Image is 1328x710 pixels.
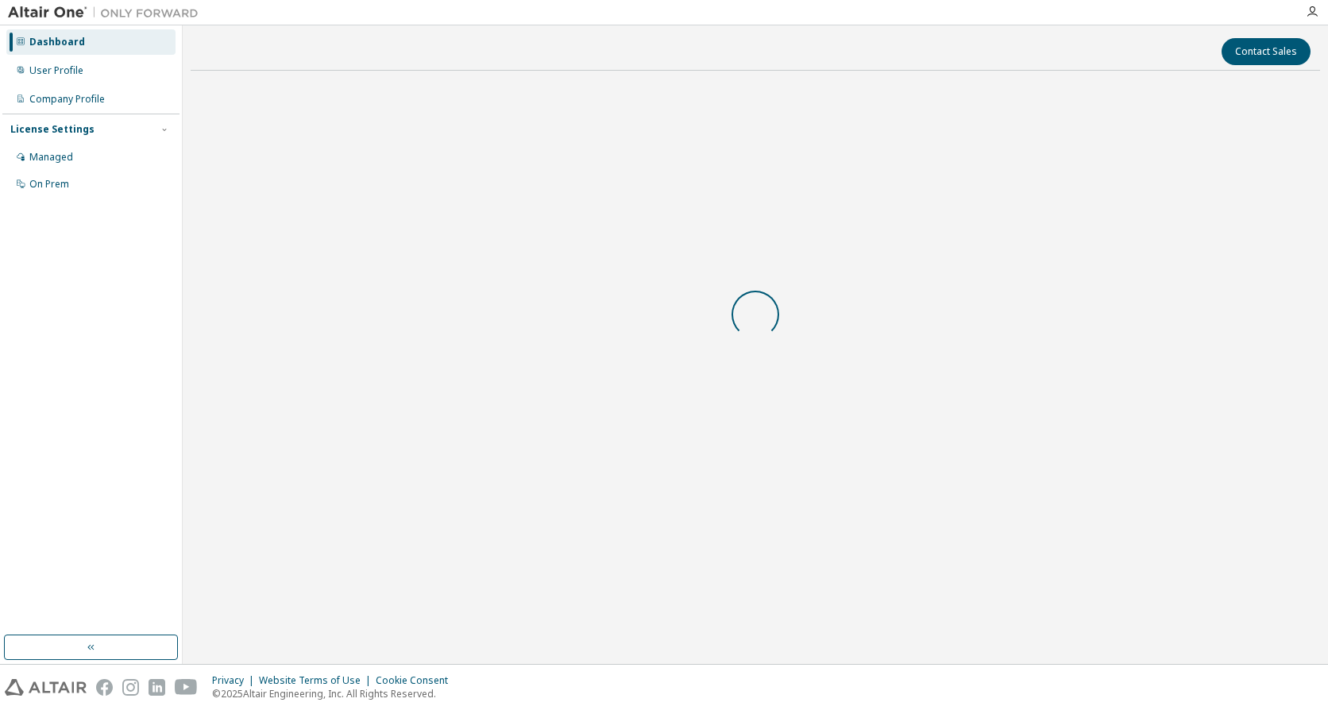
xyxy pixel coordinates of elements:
[29,93,105,106] div: Company Profile
[8,5,207,21] img: Altair One
[10,123,95,136] div: License Settings
[1222,38,1311,65] button: Contact Sales
[96,679,113,696] img: facebook.svg
[29,151,73,164] div: Managed
[29,36,85,48] div: Dashboard
[212,674,259,687] div: Privacy
[5,679,87,696] img: altair_logo.svg
[149,679,165,696] img: linkedin.svg
[212,687,457,700] p: © 2025 Altair Engineering, Inc. All Rights Reserved.
[29,64,83,77] div: User Profile
[259,674,376,687] div: Website Terms of Use
[29,178,69,191] div: On Prem
[376,674,457,687] div: Cookie Consent
[175,679,198,696] img: youtube.svg
[122,679,139,696] img: instagram.svg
